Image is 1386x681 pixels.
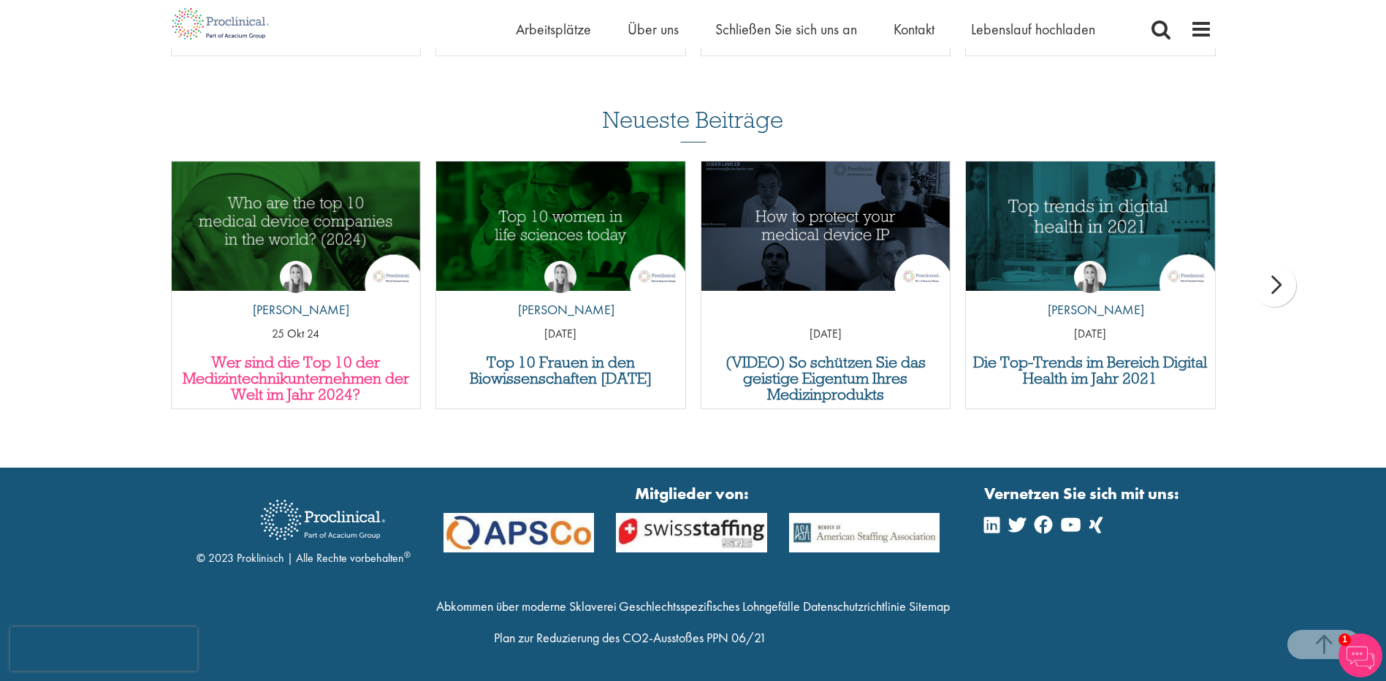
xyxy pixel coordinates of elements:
[172,326,421,343] p: 25 Okt 24
[280,261,312,293] img: Hannah Burke
[507,261,614,327] a: Hannah Burke [PERSON_NAME]
[971,20,1095,39] a: Lebenslauf hochladen
[10,627,197,671] iframe: reCAPTCHA
[436,161,685,291] a: Link zu einem Beitrag
[966,161,1215,291] img: Die Top-Trends im Bereich Digital Health 2021
[984,482,1179,505] strong: Vernetzen Sie sich mit uns:
[605,513,778,553] img: APSCo
[909,598,950,615] a: Sitemap
[436,326,685,343] p: [DATE]
[709,354,943,403] a: (VIDEO) So schützen Sie das geistige Eigentum Ihres Medizinprodukts
[1339,634,1382,677] img: Chatbot
[619,598,800,615] a: Geschlechtsspezifisches Lohngefälle
[894,20,934,39] a: Kontakt
[628,20,679,39] a: Über uns
[443,482,940,505] strong: Mitglieder von:
[518,301,614,318] font: [PERSON_NAME]
[701,161,951,291] img: So schützen Sie das geistige Eigentum Ihres Medizinprodukts - Proklinisches Video
[973,354,1208,387] a: Die Top-Trends im Bereich Digital Health im Jahr 2021
[966,161,1215,291] a: Link zu einem Beitrag
[516,20,591,39] a: Arbeitsplätze
[715,20,857,39] a: Schließen Sie sich uns an
[197,550,404,566] font: © 2023 Proklinisch | Alle Rechte vorbehalten
[436,598,617,615] a: Abkommen über moderne Sklaverei
[250,490,396,550] img: Proklinische Rekrutierung
[443,354,678,387] a: Top 10 Frauen in den Biowissenschaften [DATE]
[966,326,1215,343] p: [DATE]
[701,326,951,343] p: [DATE]
[253,301,349,318] font: [PERSON_NAME]
[701,161,951,291] a: Link zu einem Beitrag
[1037,261,1144,327] a: Hannah Burke [PERSON_NAME]
[1074,261,1106,293] img: Hannah Burke
[603,107,783,142] h3: Neueste Beiträge
[778,513,951,553] img: APSCo
[544,261,576,293] img: Hannah Burke
[803,598,906,615] a: Datenschutzrichtlinie
[242,261,349,327] a: Hannah Burke [PERSON_NAME]
[404,549,411,560] sup: ®
[172,161,421,291] a: Link zu einem Beitrag
[179,354,414,403] a: Wer sind die Top 10 der Medizintechnikunternehmen der Welt im Jahr 2024?
[436,161,685,291] img: Top 10 Frauen in den Biowissenschaften heute
[1252,263,1296,307] div: nächster
[433,513,606,553] img: APSCo
[494,629,766,646] a: Plan zur Reduzierung des CO2-Ausstoßes PPN 06/21
[1339,634,1351,646] span: 1
[1048,301,1144,318] font: [PERSON_NAME]
[172,161,421,291] img: Top 10 Medizintechnikunternehmen 2024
